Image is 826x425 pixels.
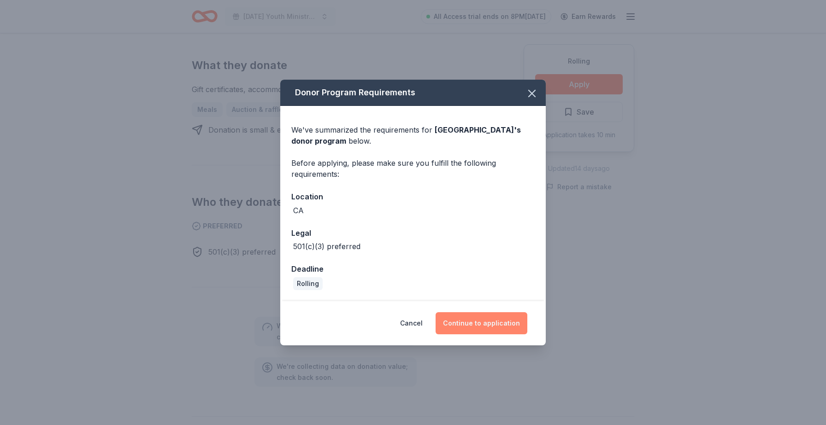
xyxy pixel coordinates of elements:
[400,312,423,334] button: Cancel
[291,263,535,275] div: Deadline
[280,80,546,106] div: Donor Program Requirements
[293,205,304,216] div: CA
[291,124,535,146] div: We've summarized the requirements for below.
[293,241,360,252] div: 501(c)(3) preferred
[291,157,535,180] div: Before applying, please make sure you fulfill the following requirements:
[436,312,527,334] button: Continue to application
[293,277,323,290] div: Rolling
[291,227,535,239] div: Legal
[291,191,535,203] div: Location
